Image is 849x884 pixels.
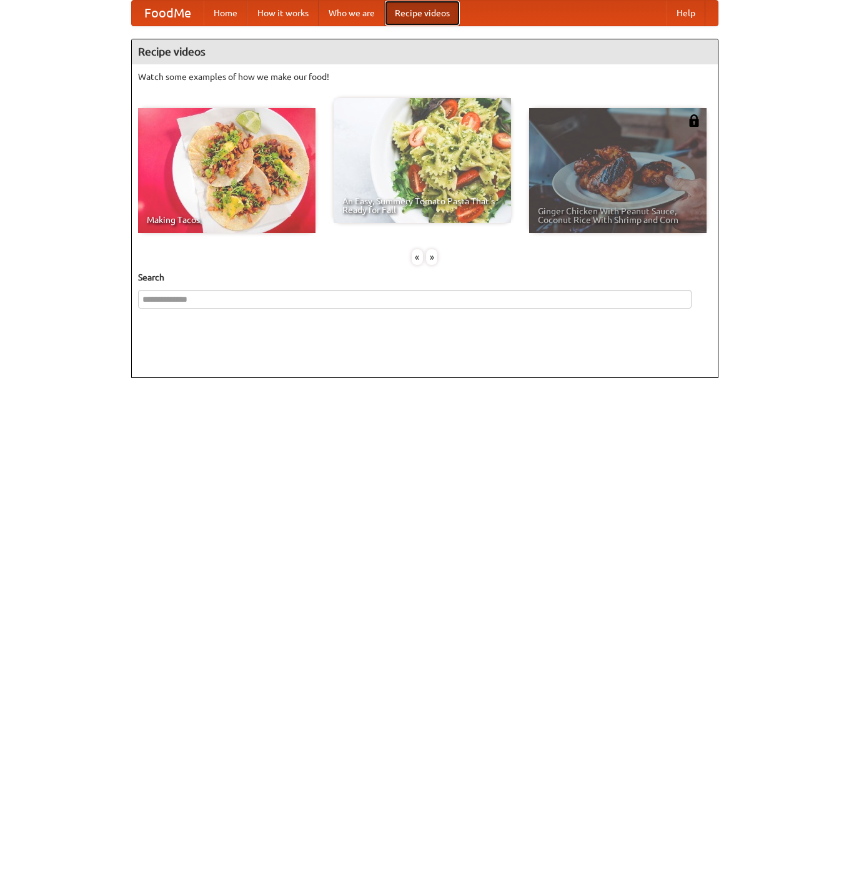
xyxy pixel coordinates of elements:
h4: Recipe videos [132,39,718,64]
a: Who we are [319,1,385,26]
img: 483408.png [688,114,700,127]
a: Recipe videos [385,1,460,26]
span: An Easy, Summery Tomato Pasta That's Ready for Fall [342,197,502,214]
a: FoodMe [132,1,204,26]
a: Help [667,1,705,26]
div: « [412,249,423,265]
a: Home [204,1,247,26]
p: Watch some examples of how we make our food! [138,71,712,83]
div: » [426,249,437,265]
a: An Easy, Summery Tomato Pasta That's Ready for Fall [334,98,511,223]
span: Making Tacos [147,216,307,224]
a: How it works [247,1,319,26]
h5: Search [138,271,712,284]
a: Making Tacos [138,108,315,233]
